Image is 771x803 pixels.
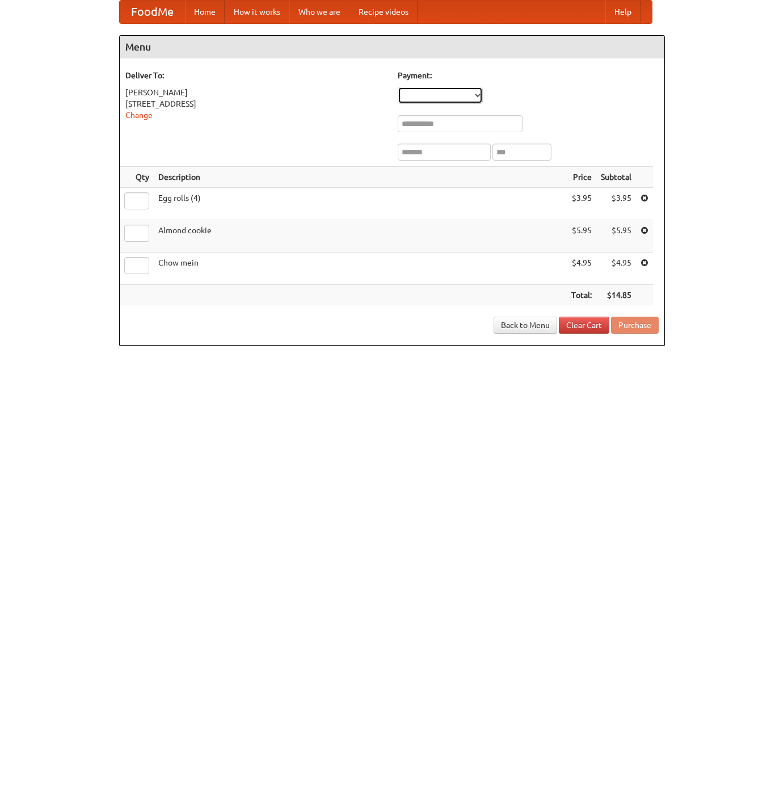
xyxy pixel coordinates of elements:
a: How it works [225,1,289,23]
td: $3.95 [596,188,636,220]
td: $5.95 [596,220,636,253]
a: Who we are [289,1,349,23]
td: $4.95 [567,253,596,285]
h5: Deliver To: [125,70,386,81]
th: Total: [567,285,596,306]
td: Egg rolls (4) [154,188,567,220]
a: Clear Cart [559,317,609,334]
td: $4.95 [596,253,636,285]
td: Almond cookie [154,220,567,253]
h4: Menu [120,36,664,58]
td: $3.95 [567,188,596,220]
th: Subtotal [596,167,636,188]
th: Description [154,167,567,188]
th: Price [567,167,596,188]
a: Back to Menu [494,317,557,334]
div: [STREET_ADDRESS] [125,98,386,110]
a: Recipe videos [349,1,418,23]
div: [PERSON_NAME] [125,87,386,98]
td: $5.95 [567,220,596,253]
th: Qty [120,167,154,188]
a: Help [605,1,641,23]
a: Change [125,111,153,120]
button: Purchase [611,317,659,334]
th: $14.85 [596,285,636,306]
a: Home [185,1,225,23]
td: Chow mein [154,253,567,285]
a: FoodMe [120,1,185,23]
h5: Payment: [398,70,659,81]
